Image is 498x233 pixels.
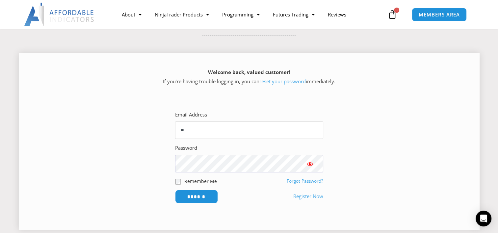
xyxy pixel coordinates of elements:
label: Password [175,143,197,153]
a: Reviews [321,7,353,22]
a: 0 [378,5,407,24]
strong: Welcome back, valued customer! [208,69,290,75]
label: Email Address [175,110,207,119]
label: Remember Me [184,178,217,185]
nav: Menu [115,7,386,22]
a: About [115,7,148,22]
a: Futures Trading [266,7,321,22]
span: 0 [394,8,399,13]
img: LogoAI | Affordable Indicators – NinjaTrader [24,3,95,26]
p: If you’re having trouble logging in, you can immediately. [30,68,468,86]
a: Programming [216,7,266,22]
a: Forgot Password? [287,178,323,184]
div: Open Intercom Messenger [476,211,491,226]
a: Register Now [293,192,323,201]
span: MEMBERS AREA [419,12,460,17]
a: NinjaTrader Products [148,7,216,22]
button: Show password [297,155,323,172]
a: MEMBERS AREA [412,8,467,21]
a: reset your password [259,78,306,85]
